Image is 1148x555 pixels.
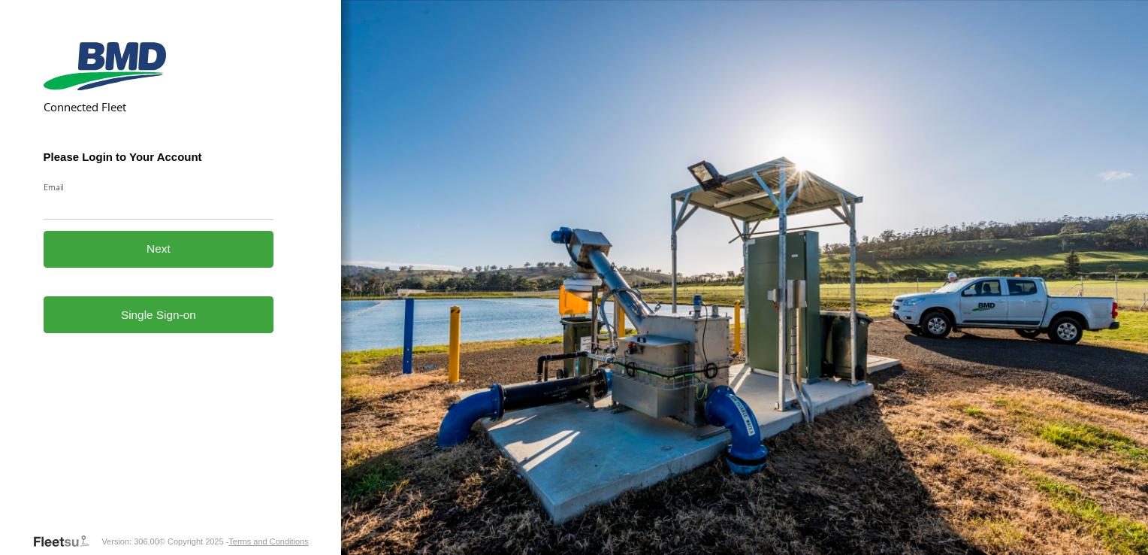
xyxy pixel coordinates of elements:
img: BMD [44,42,166,90]
a: Single Sign-on [44,296,274,333]
div: © Copyright 2025 - [159,537,309,546]
label: Email [44,181,274,193]
div: Version: 306.00 [101,537,159,546]
h3: Please Login to Your Account [44,150,274,163]
button: Next [44,231,274,268]
a: Visit our Website [32,534,101,549]
a: Terms and Conditions [228,537,308,546]
h2: Connected Fleet [44,99,274,114]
